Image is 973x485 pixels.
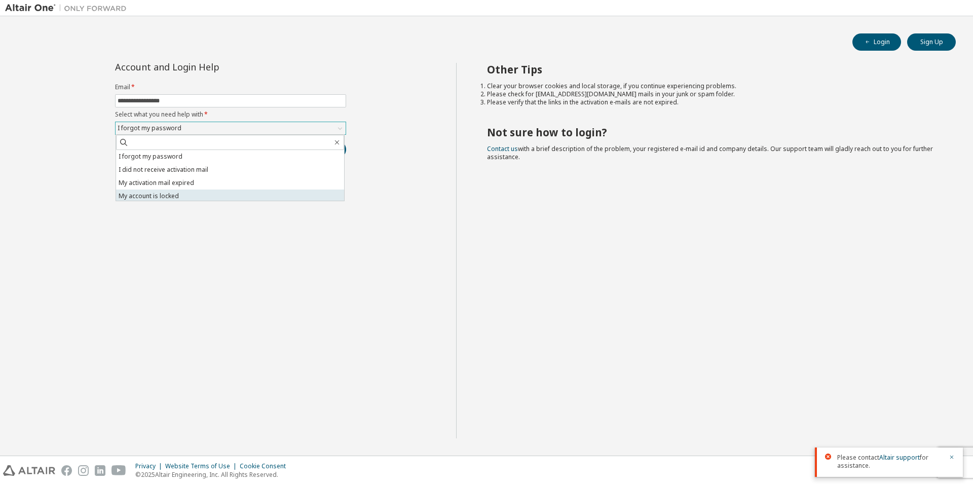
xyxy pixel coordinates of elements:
img: linkedin.svg [95,465,105,476]
button: Sign Up [907,33,956,51]
div: Cookie Consent [240,462,292,470]
img: Altair One [5,3,132,13]
h2: Other Tips [487,63,938,76]
div: Website Terms of Use [165,462,240,470]
div: I forgot my password [116,122,346,134]
a: Contact us [487,144,518,153]
li: I forgot my password [116,150,344,163]
span: with a brief description of the problem, your registered e-mail id and company details. Our suppo... [487,144,933,161]
img: altair_logo.svg [3,465,55,476]
h2: Not sure how to login? [487,126,938,139]
li: Please verify that the links in the activation e-mails are not expired. [487,98,938,106]
li: Please check for [EMAIL_ADDRESS][DOMAIN_NAME] mails in your junk or spam folder. [487,90,938,98]
button: Login [852,33,901,51]
a: Altair support [879,453,920,462]
p: © 2025 Altair Engineering, Inc. All Rights Reserved. [135,470,292,479]
div: Account and Login Help [115,63,300,71]
span: Please contact for assistance. [837,454,943,470]
img: instagram.svg [78,465,89,476]
img: youtube.svg [111,465,126,476]
div: I forgot my password [116,123,183,134]
label: Select what you need help with [115,110,346,119]
div: Privacy [135,462,165,470]
img: facebook.svg [61,465,72,476]
label: Email [115,83,346,91]
li: Clear your browser cookies and local storage, if you continue experiencing problems. [487,82,938,90]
